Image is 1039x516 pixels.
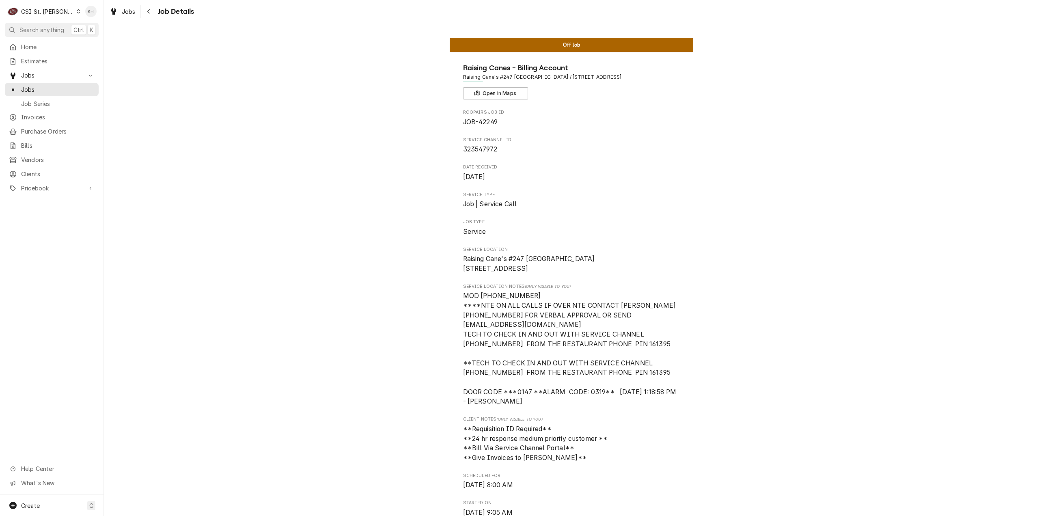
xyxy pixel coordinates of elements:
div: Client Information [463,63,680,99]
span: Jobs [122,7,136,16]
div: Kelsey Hetlage's Avatar [85,6,97,17]
span: Service Location [463,254,680,273]
span: Jobs [21,85,95,94]
div: CSI St. Louis's Avatar [7,6,19,17]
span: Vendors [21,155,95,164]
span: Create [21,502,40,509]
a: Clients [5,167,99,181]
span: [DATE] [463,173,485,181]
a: Jobs [5,83,99,96]
span: **Requisition ID Required** **24 hr response medium priority customer ** **Bill Via Service Chann... [463,425,608,462]
span: 323547972 [463,145,497,153]
span: Address [463,73,680,81]
span: Purchase Orders [21,127,95,136]
span: Search anything [19,26,64,34]
span: Jobs [21,71,82,80]
div: Date Received [463,164,680,181]
span: Job Series [21,99,95,108]
a: Go to Help Center [5,462,99,475]
span: Off Job [563,42,580,47]
span: Job | Service Call [463,200,517,208]
div: Scheduled For [463,473,680,490]
span: JOB-42249 [463,118,498,126]
div: [object Object] [463,416,680,462]
div: C [7,6,19,17]
div: CSI St. [PERSON_NAME] [21,7,74,16]
a: Bills [5,139,99,152]
a: Estimates [5,54,99,68]
a: Purchase Orders [5,125,99,138]
span: Service [463,228,486,235]
span: (Only Visible to You) [496,417,542,421]
span: Scheduled For [463,480,680,490]
span: MOD [PHONE_NUMBER] ****NTE ON ALL CALLS IF OVER NTE CONTACT [PERSON_NAME] [PHONE_NUMBER] FOR VERB... [463,292,678,405]
span: Date Received [463,172,680,182]
button: Navigate back [142,5,155,18]
div: Service Channel ID [463,137,680,154]
span: Started On [463,500,680,506]
span: Invoices [21,113,95,121]
span: [object Object] [463,424,680,463]
div: Service Location [463,246,680,274]
span: [object Object] [463,291,680,406]
a: Vendors [5,153,99,166]
div: Service Type [463,192,680,209]
div: Job Type [463,219,680,236]
a: Go to Pricebook [5,181,99,195]
a: Invoices [5,110,99,124]
span: Service Location [463,246,680,253]
a: Jobs [106,5,139,18]
span: Ctrl [73,26,84,34]
span: [DATE] 8:00 AM [463,481,513,489]
span: Roopairs Job ID [463,117,680,127]
span: Date Received [463,164,680,171]
a: Go to What's New [5,476,99,490]
span: C [89,501,93,510]
span: Scheduled For [463,473,680,479]
span: Home [21,43,95,51]
span: What's New [21,479,94,487]
button: Open in Maps [463,87,528,99]
span: Service Type [463,192,680,198]
span: K [90,26,93,34]
span: Name [463,63,680,73]
span: Roopairs Job ID [463,109,680,116]
span: Service Channel ID [463,137,680,143]
span: Job Type [463,219,680,225]
button: Search anythingCtrlK [5,23,99,37]
a: Go to Jobs [5,69,99,82]
span: Raising Cane's #247 [GEOGRAPHIC_DATA] [STREET_ADDRESS] [463,255,595,272]
span: Estimates [21,57,95,65]
span: Bills [21,141,95,150]
div: [object Object] [463,283,680,406]
span: Job Details [155,6,194,17]
span: (Only Visible to You) [525,284,571,289]
a: Job Series [5,97,99,110]
span: Service Location Notes [463,283,680,290]
span: Client Notes [463,416,680,423]
div: Roopairs Job ID [463,109,680,127]
span: Pricebook [21,184,82,192]
span: Service Channel ID [463,145,680,154]
div: Status [450,38,693,52]
div: KH [85,6,97,17]
span: Help Center [21,464,94,473]
span: Service Type [463,199,680,209]
a: Home [5,40,99,54]
span: Job Type [463,227,680,237]
span: Clients [21,170,95,178]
